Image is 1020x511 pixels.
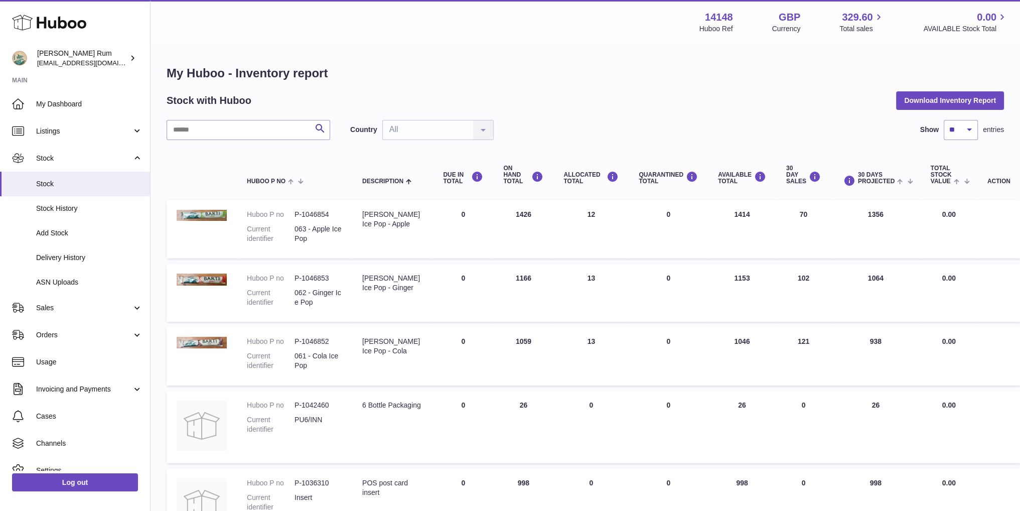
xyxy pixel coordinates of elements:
div: DUE IN TOTAL [443,171,483,185]
span: Add Stock [36,228,142,238]
span: Total sales [839,24,884,34]
a: Log out [12,473,138,491]
span: AVAILABLE Stock Total [923,24,1008,34]
dt: Current identifier [247,288,295,307]
div: Action [987,178,1010,185]
td: 0 [776,391,831,463]
dt: Huboo P no [247,337,295,346]
span: 329.60 [842,11,872,24]
span: ASN Uploads [36,278,142,287]
button: Download Inventory Report [896,91,1004,109]
td: 26 [831,391,921,463]
span: Sales [36,303,132,313]
span: Stock [36,154,132,163]
span: 30 DAYS PROJECTED [858,172,895,185]
td: 13 [553,327,629,386]
dt: Huboo P no [247,401,295,410]
div: [PERSON_NAME] Ice Pop - Cola [362,337,423,356]
span: 0 [666,337,670,345]
td: 1414 [708,200,776,259]
dd: 061 - Cola Ice Pop [295,351,342,370]
img: product image [177,337,227,348]
td: 0 [433,391,493,463]
td: 0 [553,391,629,463]
span: Usage [36,357,142,367]
td: 1064 [831,264,921,322]
td: 1046 [708,327,776,386]
td: 1153 [708,264,776,322]
div: ON HAND Total [503,165,543,185]
div: [PERSON_NAME] Ice Pop - Apple [362,210,423,229]
span: 0 [666,274,670,282]
td: 70 [776,200,831,259]
dd: P-1046854 [295,210,342,219]
dd: P-1046852 [295,337,342,346]
span: 0.00 [942,479,956,487]
div: POS post card insert [362,478,423,497]
span: 0.00 [942,274,956,282]
td: 13 [553,264,629,322]
dt: Current identifier [247,415,295,434]
span: Stock [36,179,142,189]
label: Show [920,125,939,135]
div: [PERSON_NAME] Rum [37,49,127,68]
dt: Current identifier [247,224,295,243]
td: 0 [433,264,493,322]
dt: Huboo P no [247,210,295,219]
td: 1059 [493,327,553,386]
td: 102 [776,264,831,322]
td: 938 [831,327,921,386]
h1: My Huboo - Inventory report [167,65,1004,81]
span: 0.00 [977,11,996,24]
td: 26 [708,391,776,463]
strong: 14148 [705,11,733,24]
div: Huboo Ref [699,24,733,34]
h2: Stock with Huboo [167,94,251,107]
span: Orders [36,330,132,340]
strong: GBP [779,11,800,24]
td: 121 [776,327,831,386]
span: Delivery History [36,253,142,263]
dd: PU6/INN [295,415,342,434]
div: QUARANTINED Total [639,171,698,185]
span: Cases [36,412,142,421]
dd: 062 - Ginger Ice Pop [295,288,342,307]
td: 26 [493,391,553,463]
label: Country [350,125,377,135]
div: AVAILABLE Total [718,171,766,185]
dd: P-1036310 [295,478,342,488]
span: 0 [666,479,670,487]
dd: P-1042460 [295,401,342,410]
dd: P-1046853 [295,274,342,283]
td: 0 [433,327,493,386]
div: [PERSON_NAME] Ice Pop - Ginger [362,274,423,293]
dt: Current identifier [247,351,295,370]
td: 1426 [493,200,553,259]
span: Description [362,178,403,185]
a: 0.00 AVAILABLE Stock Total [923,11,1008,34]
img: product image [177,274,227,286]
span: 0.00 [942,337,956,345]
td: 12 [553,200,629,259]
span: Huboo P no [247,178,285,185]
span: Stock History [36,204,142,213]
img: product image [177,401,227,451]
a: 329.60 Total sales [839,11,884,34]
span: entries [983,125,1004,135]
img: mail@bartirum.wales [12,51,27,66]
span: 0.00 [942,210,956,218]
span: 0 [666,401,670,409]
span: Invoicing and Payments [36,385,132,394]
td: 1166 [493,264,553,322]
div: Currency [772,24,801,34]
span: Total stock value [931,165,952,185]
dd: 063 - Apple Ice Pop [295,224,342,243]
span: My Dashboard [36,99,142,109]
span: 0 [666,210,670,218]
span: 0.00 [942,401,956,409]
img: product image [177,210,227,221]
span: [EMAIL_ADDRESS][DOMAIN_NAME] [37,59,148,67]
td: 0 [433,200,493,259]
dt: Huboo P no [247,478,295,488]
div: ALLOCATED Total [563,171,619,185]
